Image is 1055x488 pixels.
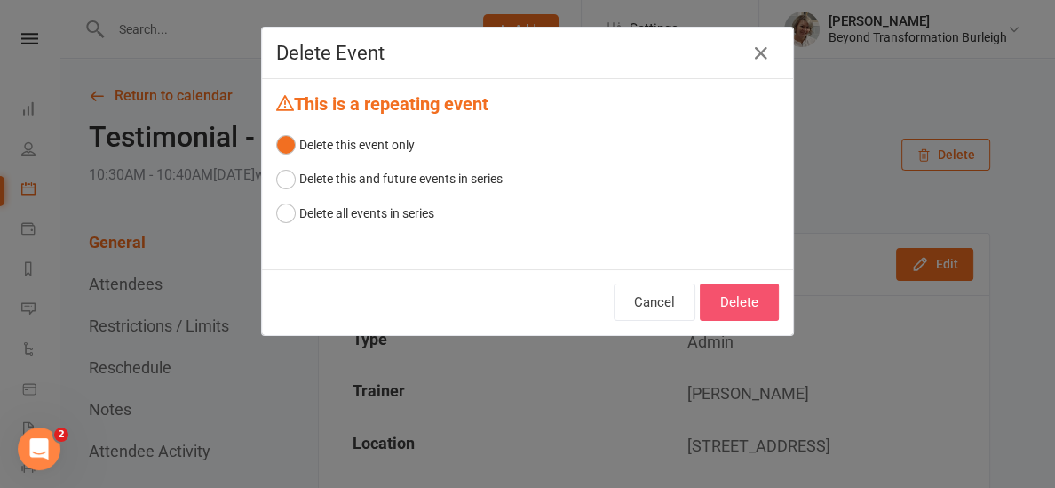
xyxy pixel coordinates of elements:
[276,42,779,64] h4: Delete Event
[276,128,415,162] button: Delete this event only
[614,284,695,321] button: Cancel
[276,196,434,230] button: Delete all events in series
[276,93,779,114] h4: This is a repeating event
[700,284,779,321] button: Delete
[747,39,775,68] button: Close
[18,428,60,470] iframe: Intercom live chat
[276,162,503,196] button: Delete this and future events in series
[54,428,68,442] span: 2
